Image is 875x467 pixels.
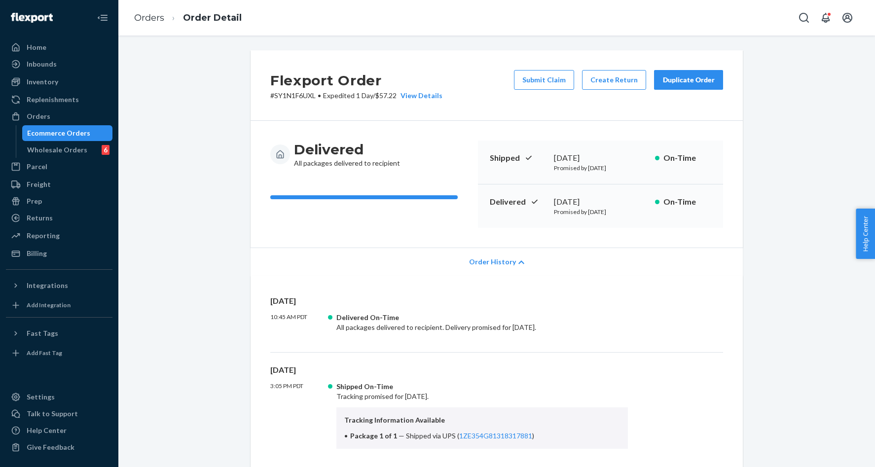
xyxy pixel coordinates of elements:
button: Duplicate Order [654,70,723,90]
span: Expedited 1 Day [323,91,373,100]
div: Add Integration [27,301,71,309]
div: Shipped On-Time [336,382,628,392]
span: — [399,431,404,440]
div: 6 [102,145,109,155]
p: Promised by [DATE] [554,208,647,216]
div: Settings [27,392,55,402]
img: Flexport logo [11,13,53,23]
div: Add Fast Tag [27,349,62,357]
p: [DATE] [270,364,723,376]
button: Submit Claim [514,70,574,90]
div: Give Feedback [27,442,74,452]
div: Home [27,42,46,52]
div: Replenishments [27,95,79,105]
a: Reporting [6,228,112,244]
div: Talk to Support [27,409,78,419]
span: • [318,91,321,100]
p: Delivered [490,196,546,208]
button: Give Feedback [6,439,112,455]
p: 10:45 AM PDT [270,313,328,332]
a: Settings [6,389,112,405]
div: Delivered On-Time [336,313,628,323]
a: Orders [134,12,164,23]
a: Parcel [6,159,112,175]
div: Billing [27,249,47,258]
h2: Flexport Order [270,70,442,91]
div: Inventory [27,77,58,87]
div: Reporting [27,231,60,241]
div: Inbounds [27,59,57,69]
button: Open Search Box [794,8,814,28]
a: Inbounds [6,56,112,72]
p: Shipped [490,152,546,164]
p: On-Time [663,196,711,208]
button: Help Center [856,209,875,259]
div: Help Center [27,426,67,435]
a: Add Integration [6,297,112,313]
div: Orders [27,111,50,121]
div: [DATE] [554,196,647,208]
p: [DATE] [270,295,723,307]
a: Help Center [6,423,112,438]
button: Create Return [582,70,646,90]
button: Close Navigation [93,8,112,28]
a: Freight [6,177,112,192]
a: Talk to Support [6,406,112,422]
a: Returns [6,210,112,226]
a: Billing [6,246,112,261]
p: 3:05 PM PDT [270,382,328,449]
a: Orders [6,108,112,124]
div: Parcel [27,162,47,172]
p: Tracking Information Available [344,415,620,425]
div: Prep [27,196,42,206]
a: Wholesale Orders6 [22,142,113,158]
button: Integrations [6,278,112,293]
span: Order History [469,257,516,267]
div: Fast Tags [27,328,58,338]
a: 1ZE354G81318317881 [459,431,532,440]
div: Wholesale Orders [27,145,87,155]
div: [DATE] [554,152,647,164]
ol: breadcrumbs [126,3,250,33]
p: # SY1N1F6UXL / $57.22 [270,91,442,101]
div: Tracking promised for [DATE]. [336,382,628,449]
a: Order Detail [183,12,242,23]
div: Returns [27,213,53,223]
div: All packages delivered to recipient. Delivery promised for [DATE]. [336,313,628,332]
span: Shipped via UPS ( ) [406,431,534,440]
div: All packages delivered to recipient [294,141,400,168]
a: Prep [6,193,112,209]
a: Ecommerce Orders [22,125,113,141]
button: Open notifications [816,8,836,28]
div: Freight [27,180,51,189]
div: Ecommerce Orders [27,128,90,138]
a: Inventory [6,74,112,90]
p: On-Time [663,152,711,164]
h3: Delivered [294,141,400,158]
a: Add Fast Tag [6,345,112,361]
p: Promised by [DATE] [554,164,647,172]
span: Package 1 of 1 [350,431,397,440]
a: Home [6,39,112,55]
button: View Details [397,91,442,101]
a: Replenishments [6,92,112,108]
div: Integrations [27,281,68,290]
button: Fast Tags [6,325,112,341]
div: Duplicate Order [662,75,715,85]
button: Open account menu [838,8,857,28]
